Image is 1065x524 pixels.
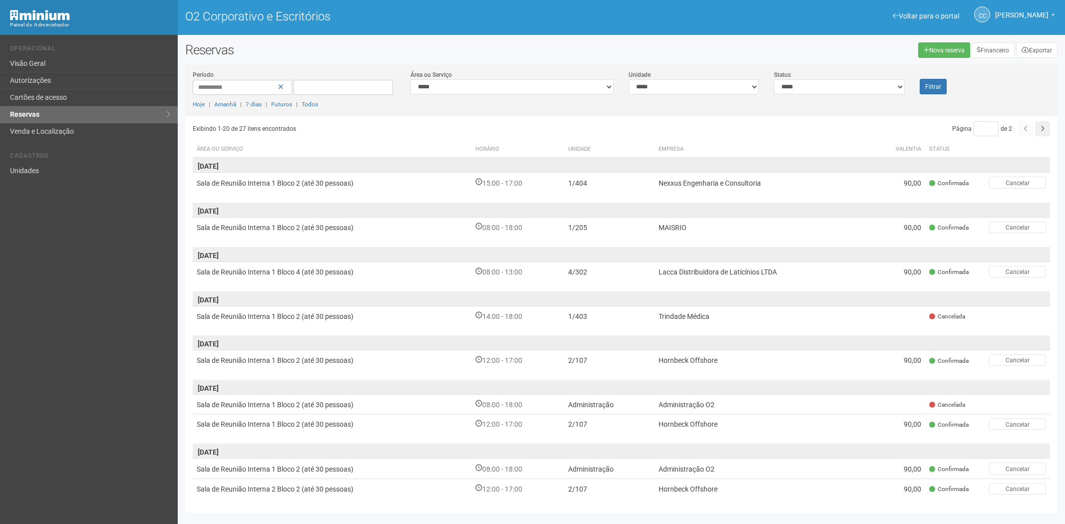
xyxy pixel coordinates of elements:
[10,45,55,52] font: Operacional
[989,222,1046,233] button: Cancelar
[10,127,74,135] font: Venda e Localização
[989,266,1046,277] button: Cancelar
[938,268,969,275] font: Confirmada
[197,146,243,152] font: Área ou Serviço
[1006,180,1030,187] font: Cancelar
[972,42,1015,58] a: Financeiro
[482,401,522,409] font: 08:00 - 18:00
[568,485,587,493] font: 2/107
[1006,224,1030,231] font: Cancelar
[904,357,921,365] font: 90,00
[1016,42,1058,58] button: Exportar
[659,312,710,320] font: Trindade Médica
[10,59,45,67] font: Visão Geral
[198,384,219,392] font: [DATE]
[918,42,970,58] a: Nova reserva
[568,146,591,152] font: Unidade
[659,224,687,232] font: MAISRIO
[995,11,1049,19] font: [PERSON_NAME]
[266,101,267,108] font: |
[659,357,717,365] font: Hornbeck Offshore
[185,9,331,23] font: O2 Corporativo e Escritórios
[10,110,39,118] font: Reservas
[198,296,219,304] font: [DATE]
[893,12,959,20] a: Voltar para o portal
[568,312,587,320] font: 1/403
[904,224,921,232] font: 90,00
[193,101,205,108] a: Hoje
[482,465,522,473] font: 08:00 - 18:00
[952,125,972,132] font: Página
[482,224,522,232] font: 08:00 - 18:00
[659,485,717,493] font: Hornbeck Offshore
[185,42,234,57] font: Reservas
[989,463,1046,474] button: Cancelar
[410,71,452,78] font: Área ou Serviço
[482,179,522,187] font: 15:00 - 17:00
[995,1,1049,19] span: Camila Catarina Lima
[209,101,210,108] font: |
[482,485,522,493] font: 12:00 - 17:00
[659,465,714,473] font: Administração O2
[10,152,48,159] font: Cadastros
[896,146,921,152] font: Valentia
[774,71,791,78] font: Status
[629,71,651,78] font: Unidade
[1006,466,1030,473] font: Cancelar
[659,268,777,276] font: Lacca Distribuidora de Laticínios LTDA
[197,312,354,320] font: Sala de Reunião Interna 1 Bloco 2 (até 30 pessoas)
[938,421,969,428] font: Confirmada
[1006,357,1030,364] font: Cancelar
[659,146,684,152] font: Empresa
[10,22,69,27] font: Painel do Administrador
[904,179,921,187] font: 90,00
[938,180,969,187] font: Confirmada
[271,101,292,108] font: Futuros
[302,101,318,108] font: Todos
[989,483,1046,495] button: Cancelar
[197,421,354,429] font: Sala de Reunião Interna 1 Bloco 2 (até 30 pessoas)
[482,268,522,276] font: 08:00 - 13:00
[10,167,39,175] font: Unidades
[198,340,219,348] font: [DATE]
[989,418,1046,430] button: Cancelar
[482,421,522,429] font: 12:00 - 17:00
[482,312,522,320] font: 14:00 - 18:00
[197,465,354,473] font: Sala de Reunião Interna 1 Bloco 2 (até 30 pessoas)
[979,12,987,19] font: CC
[995,12,1055,20] a: [PERSON_NAME]
[482,357,522,365] font: 12:00 - 17:00
[193,71,214,78] font: Período
[659,421,717,429] font: Hornbeck Offshore
[929,146,950,152] font: Status
[197,485,354,493] font: Sala de Reunião Interna 2 Bloco 2 (até 30 pessoas)
[193,125,296,132] font: Exibindo 1-20 de 27 itens encontrados
[938,357,969,364] font: Confirmada
[197,268,354,276] font: Sala de Reunião Interna 1 Bloco 4 (até 30 pessoas)
[246,101,262,108] a: 7 dias
[10,93,67,101] font: Cartões de acesso
[568,179,587,187] font: 1/404
[198,162,219,170] font: [DATE]
[214,101,236,108] a: Amanhã
[659,401,714,409] font: Administração O2
[568,224,587,232] font: 1/205
[974,6,990,22] a: CC
[10,76,51,84] font: Autorizações
[197,357,354,365] font: Sala de Reunião Interna 1 Bloco 2 (até 30 pessoas)
[475,146,499,152] font: Horário
[989,177,1046,188] button: Cancelar
[568,357,587,365] font: 2/107
[929,47,965,54] font: Nova reserva
[981,47,1009,54] font: Financeiro
[904,465,921,473] font: 90,00
[197,179,354,187] font: Sala de Reunião Interna 1 Bloco 2 (até 30 pessoas)
[296,101,298,108] font: |
[1006,421,1030,428] font: Cancelar
[904,421,921,429] font: 90,00
[904,485,921,493] font: 90,00
[568,465,614,473] font: Administração
[920,79,947,94] button: Filtrar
